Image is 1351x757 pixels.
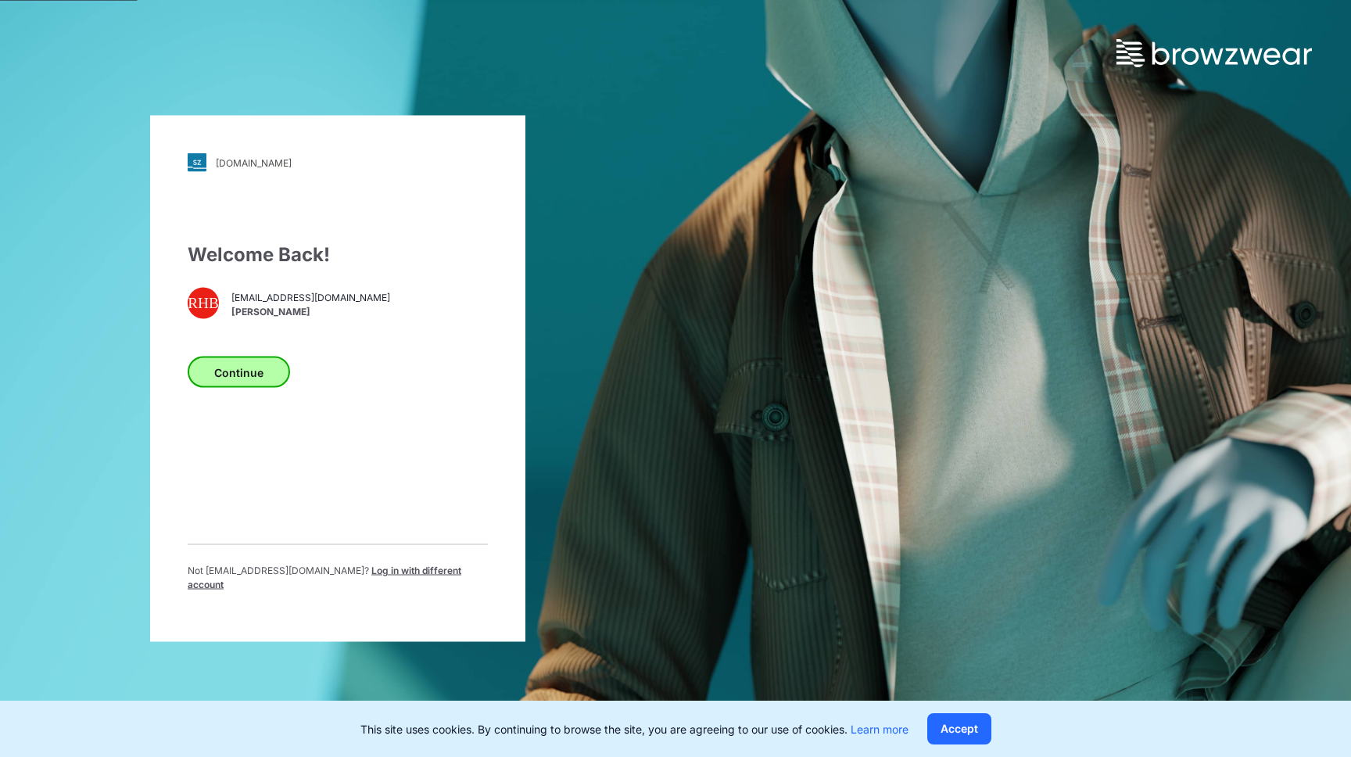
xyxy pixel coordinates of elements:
div: RHB [188,288,219,319]
p: This site uses cookies. By continuing to browse the site, you are agreeing to our use of cookies. [360,721,908,737]
a: Learn more [851,723,908,736]
p: Not [EMAIL_ADDRESS][DOMAIN_NAME] ? [188,564,488,592]
img: browzwear-logo.73288ffb.svg [1116,39,1312,67]
div: [DOMAIN_NAME] [216,156,292,168]
span: [EMAIL_ADDRESS][DOMAIN_NAME] [231,290,390,304]
span: [PERSON_NAME] [231,304,390,318]
button: Accept [927,713,991,744]
button: Continue [188,357,290,388]
div: Welcome Back! [188,241,488,269]
img: svg+xml;base64,PHN2ZyB3aWR0aD0iMjgiIGhlaWdodD0iMjgiIHZpZXdCb3g9IjAgMCAyOCAyOCIgZmlsbD0ibm9uZSIgeG... [188,153,206,172]
a: [DOMAIN_NAME] [188,153,488,172]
